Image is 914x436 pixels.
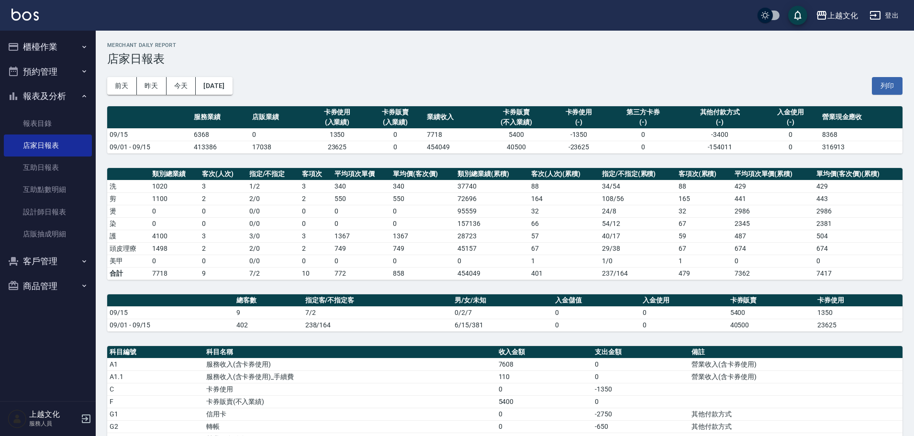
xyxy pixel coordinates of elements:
[640,294,728,307] th: 入金使用
[107,42,903,48] h2: Merchant Daily Report
[200,180,247,192] td: 3
[820,106,903,129] th: 營業現金應收
[300,255,332,267] td: 0
[4,84,92,109] button: 報表及分析
[300,217,332,230] td: 0
[107,128,191,141] td: 09/15
[300,242,332,255] td: 2
[689,420,903,433] td: 其他付款方式
[4,112,92,134] a: 報表目錄
[107,141,191,153] td: 09/01 - 09/15
[553,319,640,331] td: 0
[234,294,303,307] th: 總客數
[4,249,92,274] button: 客戶管理
[247,205,300,217] td: 0 / 0
[247,230,300,242] td: 3 / 0
[247,192,300,205] td: 2 / 0
[452,306,553,319] td: 0/2/7
[592,358,689,370] td: 0
[452,294,553,307] th: 男/女/未知
[204,346,496,358] th: 科目名稱
[732,230,814,242] td: 487
[600,242,676,255] td: 29 / 38
[234,306,303,319] td: 9
[676,267,732,279] td: 479
[732,192,814,205] td: 441
[689,346,903,358] th: 備註
[250,128,308,141] td: 0
[107,192,150,205] td: 剪
[300,168,332,180] th: 客項次
[204,358,496,370] td: 服務收入(含卡券使用)
[390,205,455,217] td: 0
[676,242,732,255] td: 67
[204,395,496,408] td: 卡券販賣(不入業績)
[107,106,903,154] table: a dense table
[640,319,728,331] td: 0
[107,306,234,319] td: 09/15
[815,306,903,319] td: 1350
[764,107,817,117] div: 入金使用
[247,242,300,255] td: 2 / 0
[332,205,390,217] td: 0
[332,255,390,267] td: 0
[107,346,204,358] th: 科目編號
[200,217,247,230] td: 0
[814,217,903,230] td: 2381
[200,255,247,267] td: 0
[600,205,676,217] td: 24 / 8
[204,370,496,383] td: 服務收入(含卡券使用)_手續費
[815,319,903,331] td: 23625
[107,358,204,370] td: A1
[681,117,759,127] div: (-)
[529,192,600,205] td: 164
[761,141,820,153] td: 0
[300,267,332,279] td: 10
[600,168,676,180] th: 指定/不指定(累積)
[610,107,676,117] div: 第三方卡券
[107,168,903,280] table: a dense table
[200,242,247,255] td: 2
[529,217,600,230] td: 66
[107,242,150,255] td: 頭皮理療
[200,168,247,180] th: 客次(人次)
[250,141,308,153] td: 17038
[29,410,78,419] h5: 上越文化
[300,192,332,205] td: 2
[150,192,200,205] td: 1100
[529,180,600,192] td: 88
[300,180,332,192] td: 3
[681,107,759,117] div: 其他付款方式
[679,141,761,153] td: -154011
[592,395,689,408] td: 0
[872,77,903,95] button: 列印
[529,255,600,267] td: 1
[496,420,593,433] td: 0
[827,10,858,22] div: 上越文化
[424,106,483,129] th: 業績收入
[250,106,308,129] th: 店販業績
[496,383,593,395] td: 0
[815,294,903,307] th: 卡券使用
[424,128,483,141] td: 7718
[200,267,247,279] td: 9
[814,230,903,242] td: 504
[303,306,453,319] td: 7/2
[552,107,606,117] div: 卡券使用
[483,141,550,153] td: 40500
[820,141,903,153] td: 316913
[610,117,676,127] div: (-)
[8,409,27,428] img: Person
[676,217,732,230] td: 67
[732,242,814,255] td: 674
[689,408,903,420] td: 其他付款方式
[4,34,92,59] button: 櫃檯作業
[390,267,455,279] td: 858
[247,180,300,192] td: 1 / 2
[496,358,593,370] td: 7608
[4,274,92,299] button: 商品管理
[247,267,300,279] td: 7/2
[107,408,204,420] td: G1
[814,180,903,192] td: 429
[200,192,247,205] td: 2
